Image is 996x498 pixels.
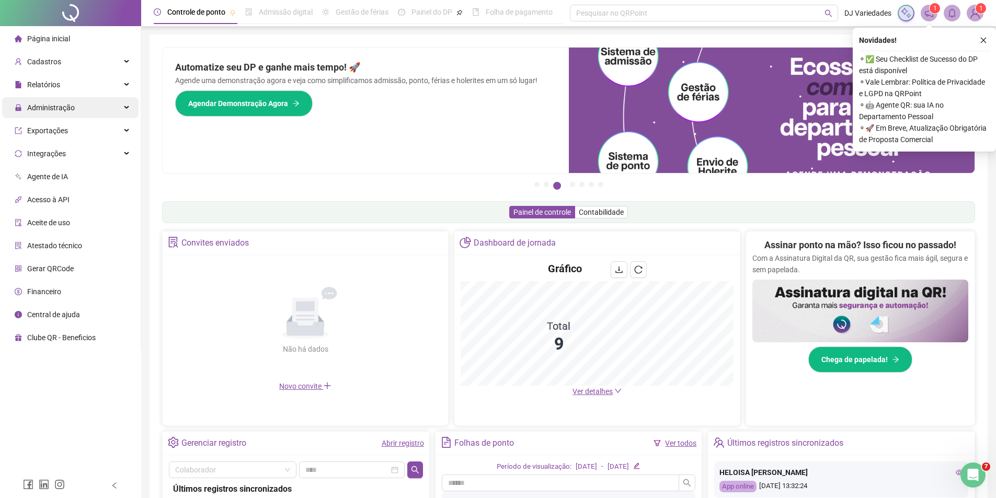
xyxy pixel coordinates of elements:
[719,481,757,493] div: App online
[576,461,597,472] div: [DATE]
[15,104,22,111] span: lock
[245,8,253,16] span: file-done
[960,462,986,488] iframe: Intercom live chat
[980,37,987,44] span: close
[168,437,179,448] span: setting
[411,466,419,474] span: search
[634,265,643,274] span: reload
[336,8,388,16] span: Gestão de férias
[930,3,940,14] sup: 1
[15,242,22,249] span: solution
[548,261,582,276] h4: Gráfico
[727,434,843,452] div: Últimos registros sincronizados
[967,5,983,21] img: 88163
[27,126,68,135] span: Exportações
[27,310,80,319] span: Central de ajuda
[486,8,553,16] span: Folha de pagamento
[752,280,968,342] img: banner%2F02c71560-61a6-44d4-94b9-c8ab97240462.png
[615,265,623,274] span: download
[39,479,49,490] span: linkedin
[15,35,22,42] span: home
[719,481,963,493] div: [DATE] 13:32:24
[472,8,479,16] span: book
[573,387,613,396] span: Ver detalhes
[188,98,288,109] span: Agendar Demonstração Agora
[27,333,96,342] span: Clube QR - Beneficios
[589,182,594,187] button: 6
[956,469,963,476] span: eye
[598,182,603,187] button: 7
[15,127,22,134] span: export
[719,467,963,478] div: HELOISA [PERSON_NAME]
[15,81,22,88] span: file
[257,343,353,355] div: Não há dados
[175,60,556,75] h2: Automatize seu DP e ganhe mais tempo! 🚀
[553,182,561,190] button: 3
[27,287,61,296] span: Financeiro
[614,387,622,395] span: down
[497,461,571,472] div: Período de visualização:
[579,182,585,187] button: 5
[15,219,22,226] span: audit
[230,9,236,16] span: pushpin
[979,5,983,12] span: 1
[947,8,957,18] span: bell
[167,8,225,16] span: Controle de ponto
[15,288,22,295] span: dollar
[454,434,514,452] div: Folhas de ponto
[859,53,990,76] span: ⚬ ✅ Seu Checklist de Sucesso do DP está disponível
[534,182,540,187] button: 1
[27,264,74,273] span: Gerar QRCode
[15,334,22,341] span: gift
[54,479,65,490] span: instagram
[456,9,463,16] span: pushpin
[175,90,313,117] button: Agendar Demonstração Agora
[570,182,575,187] button: 4
[27,149,66,158] span: Integrações
[579,208,624,216] span: Contabilidade
[573,387,622,396] a: Ver detalhes down
[23,479,33,490] span: facebook
[15,150,22,157] span: sync
[474,234,556,252] div: Dashboard de jornada
[859,76,990,99] span: ⚬ Vale Lembrar: Política de Privacidade e LGPD na QRPoint
[27,195,70,204] span: Acesso à API
[665,439,696,447] a: Ver todos
[976,3,986,14] sup: Atualize o seu contato no menu Meus Dados
[382,439,424,447] a: Abrir registro
[764,238,956,252] h2: Assinar ponto na mão? Isso ficou no passado!
[323,381,331,390] span: plus
[544,182,549,187] button: 2
[168,237,179,248] span: solution
[27,172,68,181] span: Agente de IA
[844,7,891,19] span: DJ Variedades
[933,5,937,12] span: 1
[173,482,419,495] div: Últimos registros sincronizados
[654,439,661,447] span: filter
[398,8,405,16] span: dashboard
[752,252,968,275] p: Com a Assinatura Digital da QR, sua gestão fica mais ágil, segura e sem papelada.
[569,48,975,173] img: banner%2Fd57e337e-a0d3-4837-9615-f134fc33a8e6.png
[821,354,888,365] span: Chega de papelada!
[601,461,603,472] div: -
[900,7,912,19] img: sparkle-icon.fc2bf0ac1784a2077858766a79e2daf3.svg
[181,434,246,452] div: Gerenciar registro
[259,8,313,16] span: Admissão digital
[683,479,691,487] span: search
[181,234,249,252] div: Convites enviados
[175,75,556,86] p: Agende uma demonstração agora e veja como simplificamos admissão, ponto, férias e holerites em um...
[460,237,471,248] span: pie-chart
[111,482,118,489] span: left
[513,208,571,216] span: Painel de controle
[15,58,22,65] span: user-add
[411,8,452,16] span: Painel do DP
[154,8,161,16] span: clock-circle
[279,382,331,390] span: Novo convite
[15,265,22,272] span: qrcode
[859,99,990,122] span: ⚬ 🤖 Agente QR: sua IA no Departamento Pessoal
[892,356,899,363] span: arrow-right
[825,9,832,17] span: search
[27,34,70,43] span: Página inicial
[859,34,897,46] span: Novidades !
[15,196,22,203] span: api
